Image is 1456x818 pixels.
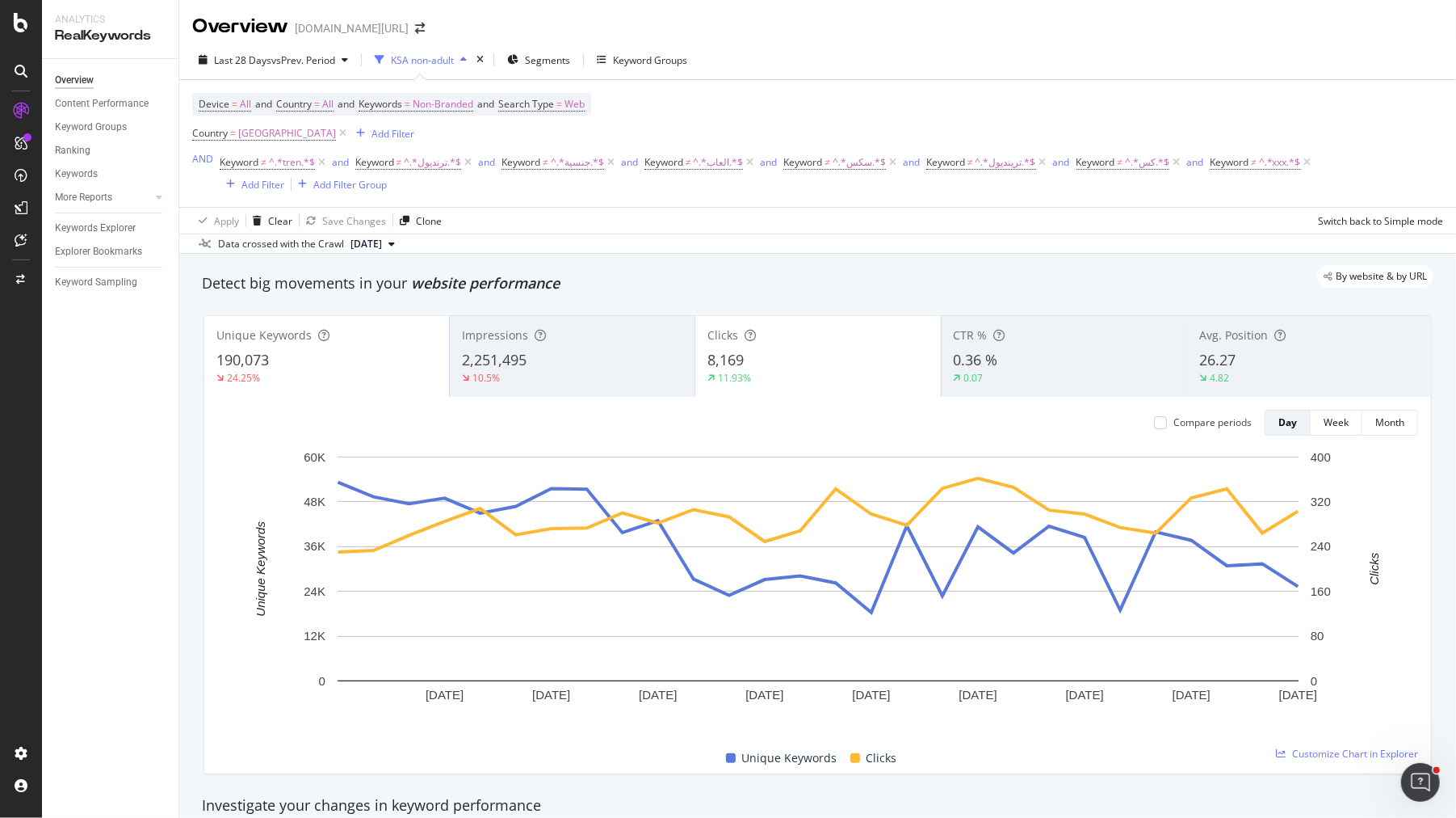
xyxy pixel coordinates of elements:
a: Ranking [55,142,167,159]
text: 24K [304,584,325,598]
a: Keywords [55,166,167,183]
div: and [478,155,495,169]
text: 60K [304,450,325,464]
button: Month [1362,410,1418,436]
text: 320 [1311,495,1331,508]
div: and [621,155,638,169]
span: 26.27 [1199,350,1236,369]
div: Keyword Sampling [55,274,137,291]
div: More Reports [55,189,112,206]
div: Week [1324,415,1349,429]
span: Keyword [1076,155,1115,169]
button: AND [192,151,213,167]
text: [DATE] [532,688,570,702]
span: Keyword [220,155,258,169]
span: = [314,97,320,111]
span: Unique Keywords [216,327,312,343]
span: ^.*tren.*$ [269,151,315,174]
div: A chart. [217,449,1419,730]
span: ≠ [967,155,973,169]
span: Country [192,126,228,140]
div: and [1186,155,1203,169]
text: 240 [1311,540,1331,554]
span: ^.*جنسية.*$ [551,151,604,174]
button: KSA non-adult [368,47,473,73]
div: AND [192,152,213,166]
span: Keyword [644,155,683,169]
div: Keywords Explorer [55,220,136,237]
div: 4.82 [1210,371,1229,385]
div: Ranking [55,142,90,159]
a: Content Performance [55,95,167,112]
span: 0.36 % [954,350,998,369]
a: More Reports [55,189,151,206]
div: legacy label [1317,265,1433,288]
span: Keyword [783,155,822,169]
div: and [1053,155,1070,169]
text: 36K [304,540,325,554]
span: = [405,97,410,111]
div: 24.25% [227,371,260,385]
span: and [338,97,355,111]
text: Clicks [1368,552,1382,584]
span: Web [564,93,585,116]
button: Day [1265,410,1311,436]
button: Week [1311,410,1362,436]
button: [DATE] [344,234,401,254]
span: Clicks [707,327,738,343]
a: Explorer Bookmarks [55,243,167,260]
text: [DATE] [639,688,677,702]
button: Keyword Groups [590,47,694,73]
text: 400 [1311,450,1331,464]
div: Month [1375,415,1404,429]
span: 2,251,495 [462,350,527,369]
text: [DATE] [426,688,464,702]
span: ≠ [825,155,830,169]
div: Content Performance [55,95,149,112]
div: Clone [416,214,442,228]
button: and [760,154,777,170]
span: All [322,93,334,116]
span: Last 28 Days [214,53,271,67]
text: [DATE] [1066,688,1104,702]
div: Compare periods [1173,415,1252,429]
span: Keyword [1210,155,1248,169]
text: 48K [304,495,325,508]
button: Last 28 DaysvsPrev. Period [192,47,355,73]
div: arrow-right-arrow-left [415,23,425,34]
div: Save Changes [322,214,386,228]
button: and [332,154,349,170]
div: Apply [214,214,239,228]
span: Customize Chart in Explorer [1292,747,1418,761]
div: Keyword Groups [55,119,127,136]
span: Impressions [462,327,528,343]
div: Add Filter Group [313,178,387,192]
span: ≠ [1118,155,1123,169]
div: RealKeywords [55,27,166,45]
span: Keyword [501,155,540,169]
span: All [240,93,251,116]
div: times [473,52,487,68]
div: Day [1278,415,1297,429]
span: Avg. Position [1199,327,1268,343]
span: and [477,97,494,111]
text: [DATE] [959,688,997,702]
div: Explorer Bookmarks [55,243,142,260]
span: Search Type [498,97,554,111]
div: and [332,155,349,169]
a: Keywords Explorer [55,220,167,237]
span: Country [276,97,312,111]
div: 0.07 [964,371,984,385]
div: Overview [55,72,94,89]
span: ^.*العاب.*$ [693,151,743,174]
button: Switch back to Simple mode [1311,208,1443,234]
button: Apply [192,208,239,234]
div: Add Filter [371,127,414,141]
span: and [255,97,272,111]
text: [DATE] [1173,688,1211,702]
div: 11.93% [718,371,751,385]
div: KSA non-adult [391,53,454,67]
text: 160 [1311,584,1331,598]
span: 190,073 [216,350,269,369]
span: Keyword [355,155,394,169]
